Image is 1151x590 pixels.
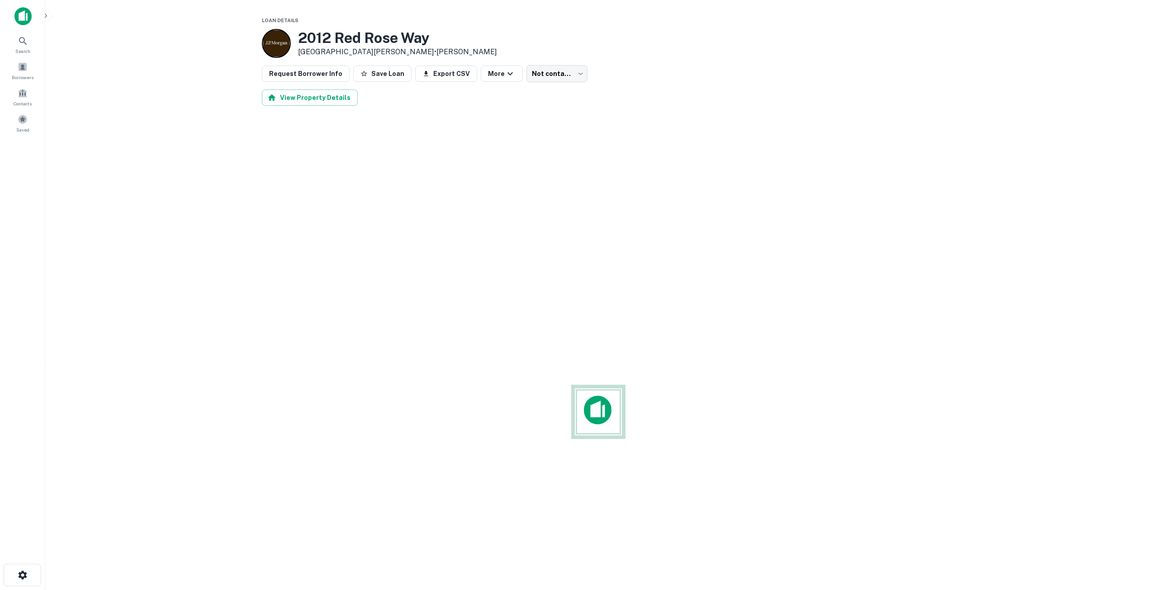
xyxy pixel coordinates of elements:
button: View Property Details [262,90,358,106]
a: Search [3,32,43,57]
p: [GEOGRAPHIC_DATA][PERSON_NAME] • [298,47,497,57]
a: Contacts [3,85,43,109]
a: Saved [3,111,43,135]
button: Save Loan [353,66,412,82]
span: Search [15,47,30,55]
span: Loan Details [262,18,298,23]
img: capitalize-icon.png [14,7,32,25]
span: Contacts [14,100,32,107]
button: Request Borrower Info [262,66,350,82]
span: Saved [16,126,29,133]
div: Not contacted [526,65,587,82]
a: [PERSON_NAME] [436,47,497,56]
h3: 2012 Red Rose Way [298,29,497,47]
a: Borrowers [3,58,43,83]
button: Export CSV [415,66,477,82]
button: More [481,66,523,82]
span: Borrowers [12,74,33,81]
